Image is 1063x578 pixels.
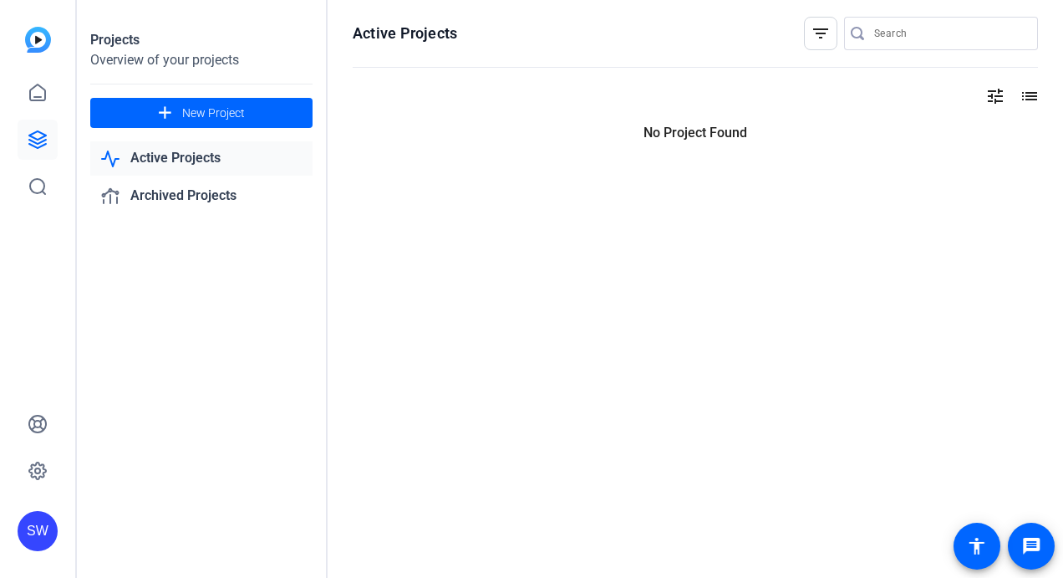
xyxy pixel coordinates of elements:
a: Active Projects [90,141,313,176]
mat-icon: tune [985,86,1005,106]
div: Projects [90,30,313,50]
mat-icon: add [155,103,175,124]
span: New Project [182,105,245,122]
img: blue-gradient.svg [25,27,51,53]
button: New Project [90,98,313,128]
div: SW [18,511,58,551]
mat-icon: accessibility [967,536,987,556]
a: Archived Projects [90,179,313,213]
mat-icon: filter_list [811,23,831,43]
p: No Project Found [353,123,1038,143]
h1: Active Projects [353,23,457,43]
input: Search [874,23,1025,43]
mat-icon: message [1021,536,1041,556]
div: Overview of your projects [90,50,313,70]
mat-icon: list [1018,86,1038,106]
